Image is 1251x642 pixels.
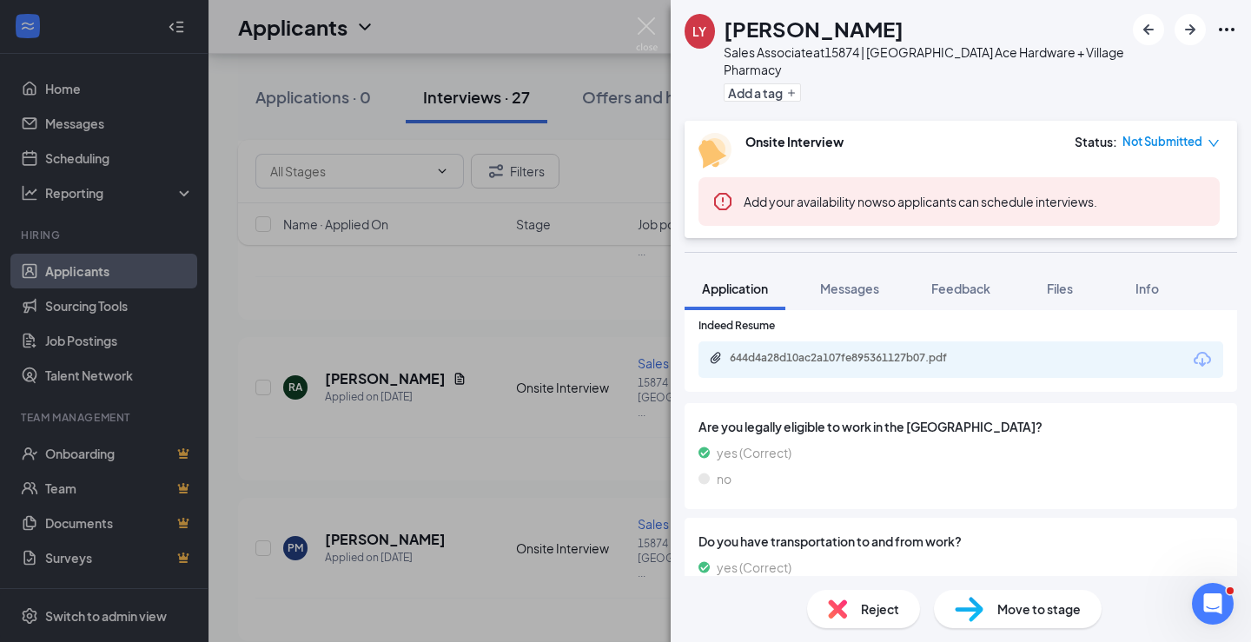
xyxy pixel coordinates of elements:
[820,281,879,296] span: Messages
[744,193,882,210] button: Add your availability now
[709,351,990,367] a: Paperclip644d4a28d10ac2a107fe895361127b07.pdf
[1208,137,1220,149] span: down
[1133,14,1164,45] button: ArrowLeftNew
[724,83,801,102] button: PlusAdd a tag
[1180,19,1201,40] svg: ArrowRight
[745,134,844,149] b: Onsite Interview
[1047,281,1073,296] span: Files
[698,318,775,334] span: Indeed Resume
[1075,133,1117,150] div: Status :
[698,417,1223,436] span: Are you legally eligible to work in the [GEOGRAPHIC_DATA]?
[997,599,1081,619] span: Move to stage
[1122,133,1202,150] span: Not Submitted
[1192,349,1213,370] svg: Download
[786,88,797,98] svg: Plus
[698,532,1223,551] span: Do you have transportation to and from work?
[724,14,903,43] h1: [PERSON_NAME]
[717,443,791,462] span: yes (Correct)
[709,351,723,365] svg: Paperclip
[861,599,899,619] span: Reject
[692,23,706,40] div: LY
[730,351,973,365] div: 644d4a28d10ac2a107fe895361127b07.pdf
[744,194,1097,209] span: so applicants can schedule interviews.
[1135,281,1159,296] span: Info
[717,469,731,488] span: no
[712,191,733,212] svg: Error
[931,281,990,296] span: Feedback
[717,558,791,577] span: yes (Correct)
[1138,19,1159,40] svg: ArrowLeftNew
[1216,19,1237,40] svg: Ellipses
[702,281,768,296] span: Application
[1192,583,1234,625] iframe: Intercom live chat
[724,43,1124,78] div: Sales Associate at 15874 | [GEOGRAPHIC_DATA] Ace Hardware + Village Pharmacy
[1175,14,1206,45] button: ArrowRight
